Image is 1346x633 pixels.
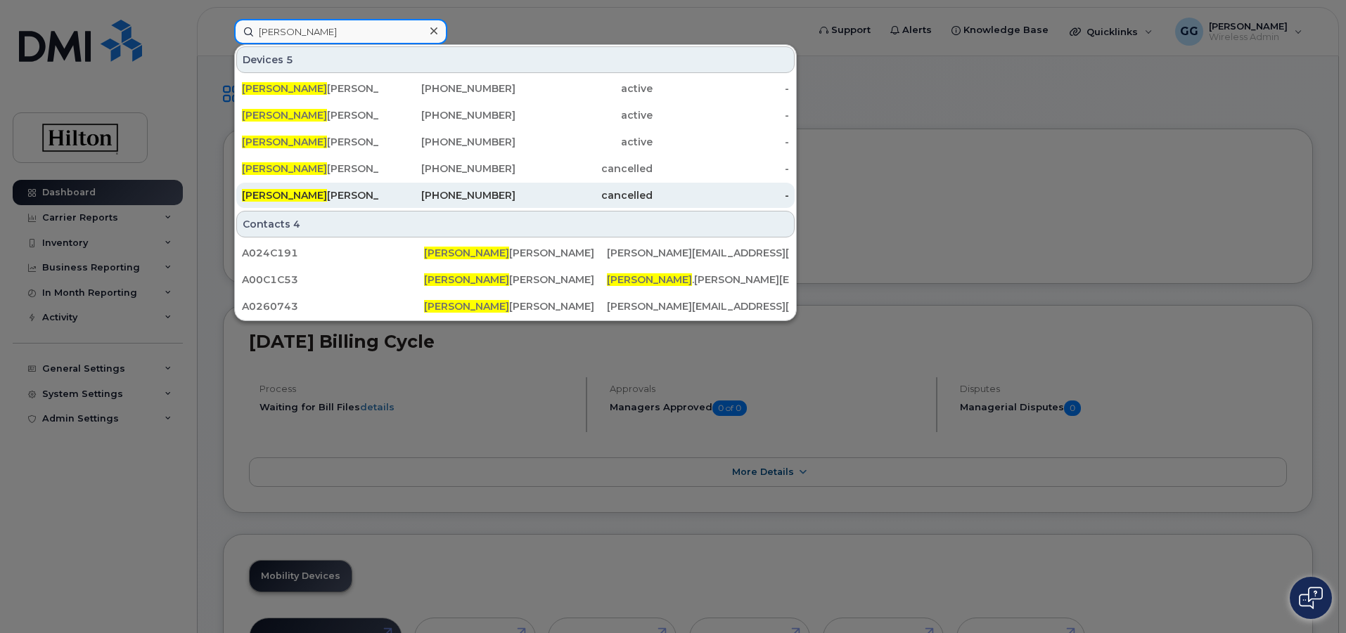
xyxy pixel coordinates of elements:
[515,162,653,176] div: cancelled
[242,136,327,148] span: [PERSON_NAME]
[653,162,790,176] div: -
[515,81,653,96] div: active
[653,108,790,122] div: -
[293,217,300,231] span: 4
[236,103,795,128] a: [PERSON_NAME][PERSON_NAME][PHONE_NUMBER]active-
[379,188,516,202] div: [PHONE_NUMBER]
[236,211,795,237] div: Contacts
[236,183,795,208] a: [PERSON_NAME][PERSON_NAME][PHONE_NUMBER]cancelled-
[515,135,653,149] div: active
[242,246,424,260] div: A024C191
[236,240,795,266] a: A024C191[PERSON_NAME][PERSON_NAME][PERSON_NAME][EMAIL_ADDRESS][PERSON_NAME][PERSON_NAME][DOMAIN_N...
[424,273,509,286] span: [PERSON_NAME]
[424,273,606,287] div: [PERSON_NAME]
[515,108,653,122] div: active
[379,135,516,149] div: [PHONE_NUMBER]
[242,162,379,176] div: [PERSON_NAME]
[424,247,509,259] span: [PERSON_NAME]
[236,294,795,319] a: A0260743[PERSON_NAME][PERSON_NAME][PERSON_NAME][EMAIL_ADDRESS][PERSON_NAME][PERSON_NAME][DOMAIN_N...
[607,273,692,286] span: [PERSON_NAME]
[236,129,795,155] a: [PERSON_NAME][PERSON_NAME][PHONE_NUMBER]active-
[242,82,327,95] span: [PERSON_NAME]
[424,299,606,313] div: [PERSON_NAME]
[236,76,795,101] a: [PERSON_NAME][PERSON_NAME][PHONE_NUMBER]active-
[379,81,516,96] div: [PHONE_NUMBER]
[607,246,789,260] div: [PERSON_NAME][EMAIL_ADDRESS][PERSON_NAME][PERSON_NAME][DOMAIN_NAME]
[242,135,379,149] div: [PERSON_NAME]
[286,53,293,67] span: 5
[242,273,424,287] div: A00C1C53
[607,299,789,313] div: [PERSON_NAME][EMAIL_ADDRESS][PERSON_NAME][PERSON_NAME][DOMAIN_NAME]
[242,109,327,122] span: [PERSON_NAME]
[379,162,516,176] div: [PHONE_NUMBER]
[1299,587,1323,609] img: Open chat
[653,188,790,202] div: -
[653,81,790,96] div: -
[424,246,606,260] div: [PERSON_NAME]
[242,188,379,202] div: [PERSON_NAME]
[424,300,509,313] span: [PERSON_NAME]
[236,46,795,73] div: Devices
[653,135,790,149] div: -
[236,267,795,292] a: A00C1C53[PERSON_NAME][PERSON_NAME][PERSON_NAME].[PERSON_NAME][EMAIL_ADDRESS][PERSON_NAME][DOMAIN_...
[379,108,516,122] div: [PHONE_NUMBER]
[236,156,795,181] a: [PERSON_NAME][PERSON_NAME][PHONE_NUMBER]cancelled-
[607,273,789,287] div: .[PERSON_NAME][EMAIL_ADDRESS][PERSON_NAME][DOMAIN_NAME]
[242,81,379,96] div: [PERSON_NAME]
[242,108,379,122] div: [PERSON_NAME]
[515,188,653,202] div: cancelled
[242,299,424,313] div: A0260743
[242,162,327,175] span: [PERSON_NAME]
[242,189,327,202] span: [PERSON_NAME]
